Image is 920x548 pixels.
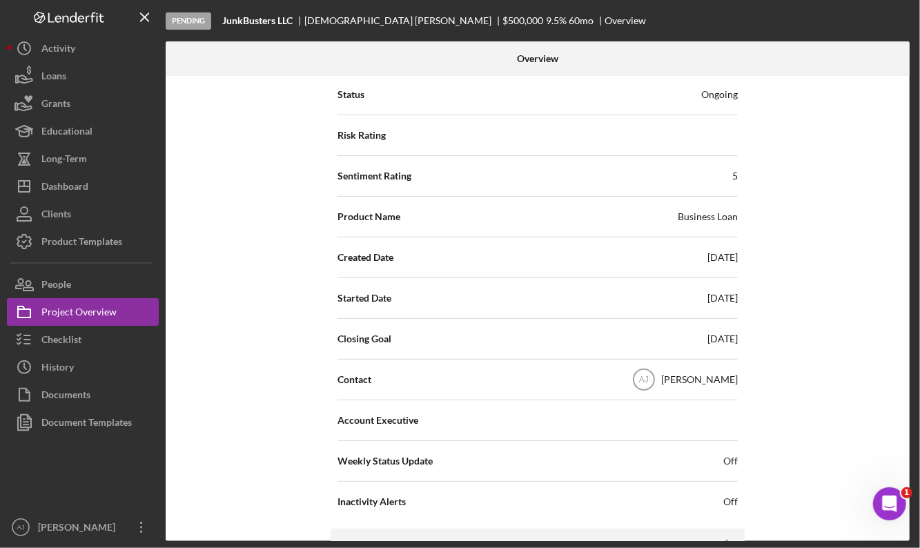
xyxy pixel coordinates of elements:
[723,495,738,509] span: Off
[41,381,90,412] div: Documents
[41,117,92,148] div: Educational
[661,373,738,386] div: [PERSON_NAME]
[701,88,738,101] div: Ongoing
[7,409,159,436] button: Document Templates
[7,90,159,117] button: Grants
[304,15,503,26] div: [DEMOGRAPHIC_DATA] [PERSON_NAME]
[337,210,400,224] span: Product Name
[41,298,117,329] div: Project Overview
[707,251,738,264] div: [DATE]
[7,513,159,541] button: AJ[PERSON_NAME]
[41,145,87,176] div: Long-Term
[337,291,391,305] span: Started Date
[546,15,567,26] div: 9.5 %
[41,35,75,66] div: Activity
[41,173,88,204] div: Dashboard
[41,409,132,440] div: Document Templates
[41,326,81,357] div: Checklist
[337,373,371,386] span: Contact
[639,375,649,385] text: AJ
[7,228,159,255] button: Product Templates
[7,62,159,90] button: Loans
[7,381,159,409] button: Documents
[723,454,738,468] span: Off
[337,88,364,101] span: Status
[7,35,159,62] button: Activity
[337,169,411,183] span: Sentiment Rating
[41,90,70,121] div: Grants
[901,487,912,498] span: 1
[678,210,738,224] div: Business Loan
[569,15,594,26] div: 60 mo
[732,169,738,183] div: 5
[337,495,406,509] span: Inactivity Alerts
[503,14,544,26] span: $500,000
[707,291,738,305] div: [DATE]
[41,62,66,93] div: Loans
[41,353,74,384] div: History
[337,454,433,468] span: Weekly Status Update
[337,251,393,264] span: Created Date
[41,200,71,231] div: Clients
[7,326,159,353] button: Checklist
[337,413,418,427] span: Account Executive
[707,332,738,346] div: [DATE]
[7,173,159,200] button: Dashboard
[41,271,71,302] div: People
[7,200,159,228] button: Clients
[41,228,122,259] div: Product Templates
[7,298,159,326] button: Project Overview
[7,145,159,173] button: Long-Term
[337,128,386,142] span: Risk Rating
[7,271,159,298] button: People
[35,513,124,545] div: [PERSON_NAME]
[17,524,24,531] text: AJ
[222,15,293,26] b: JunkBusters LLC
[605,15,647,26] div: Overview
[7,117,159,145] button: Educational
[7,353,159,381] button: History
[337,332,391,346] span: Closing Goal
[873,487,906,520] iframe: Intercom live chat
[166,12,211,30] div: Pending
[517,53,558,64] b: Overview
